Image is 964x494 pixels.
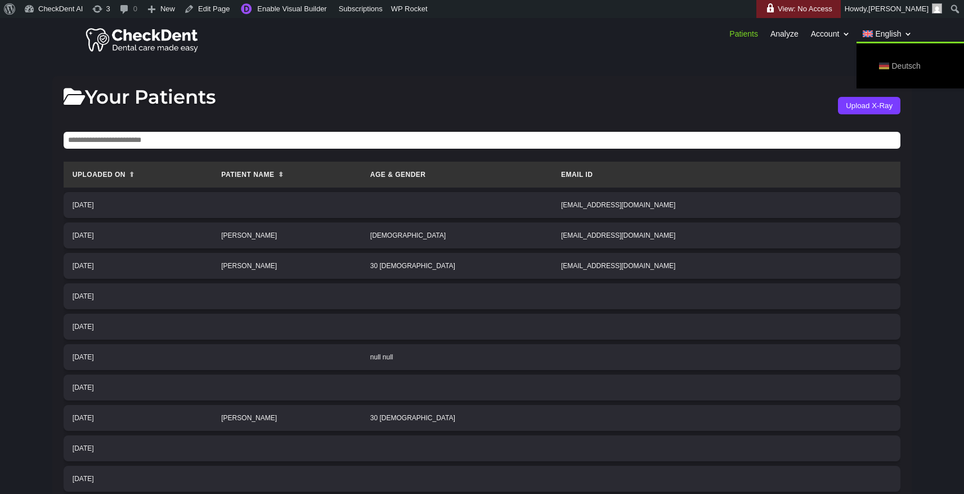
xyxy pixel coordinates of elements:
img: Arnav Saha [932,3,942,14]
td: [DATE] [64,192,212,218]
th: Email ID [552,162,900,188]
td: [DATE] [64,283,212,309]
td: [DEMOGRAPHIC_DATA] [361,222,552,248]
span: English [876,30,902,38]
td: [DATE] [64,375,212,400]
img: Checkdent Logo [86,25,200,54]
td: [PERSON_NAME] [212,222,361,248]
span: ⬆ [129,171,135,179]
td: 30 [DEMOGRAPHIC_DATA] [361,253,552,279]
th: Patient Name [212,162,361,188]
td: [DATE] [64,222,212,248]
td: [EMAIL_ADDRESS][DOMAIN_NAME] [552,222,900,248]
th: Age & Gender [361,162,552,188]
span: [PERSON_NAME] [868,5,929,13]
td: [PERSON_NAME] [212,253,361,279]
td: [DATE] [64,466,212,492]
td: [DATE] [64,344,212,370]
td: [EMAIL_ADDRESS][DOMAIN_NAME] [552,192,900,218]
a: Analyze [770,30,799,42]
td: [DATE] [64,435,212,461]
th: Uploaded On [64,162,212,188]
td: [DATE] [64,405,212,431]
td: null null [361,344,552,370]
button: Upload X-Ray [838,97,900,114]
td: [PERSON_NAME] [212,405,361,431]
td: [EMAIL_ADDRESS][DOMAIN_NAME] [552,253,900,279]
a: English [863,30,912,42]
td: [DATE] [64,314,212,340]
a: Patients [729,30,758,42]
td: 30 [DEMOGRAPHIC_DATA] [361,405,552,431]
span: Deutsch [892,58,921,74]
td: [DATE] [64,253,212,279]
span: ⬍ [278,171,284,179]
h2: Your Patients [64,87,216,112]
a: Account [811,30,851,42]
